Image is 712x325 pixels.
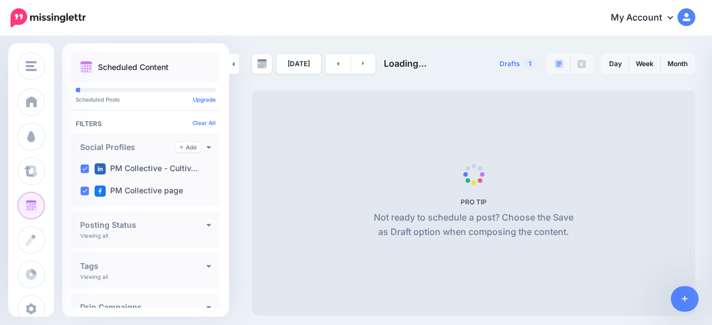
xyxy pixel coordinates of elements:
[11,8,86,27] img: Missinglettr
[80,232,108,239] p: Viewing all
[76,119,216,128] h4: Filters
[26,61,37,71] img: menu.png
[602,55,629,73] a: Day
[95,163,106,174] img: linkedin-square.png
[369,211,578,239] p: Not ready to schedule a post? Choose the Save as Draft option when composing the content.
[193,96,216,103] a: Upgrade
[175,142,201,152] a: Add
[95,163,198,174] label: PM Collective - Cultiv…
[80,273,108,280] p: Viewing all
[80,262,206,270] h4: Tags
[661,55,694,73] a: Month
[80,143,175,151] h4: Social Profiles
[98,63,169,71] p: Scheduled Content
[192,119,216,126] a: Clear All
[369,198,578,206] h5: PRO TIP
[629,55,660,73] a: Week
[257,59,267,69] img: calendar-grey-darker.png
[95,186,106,197] img: facebook-square.png
[80,61,92,73] img: calendar.png
[493,54,543,74] a: Drafts1
[276,54,321,74] a: [DATE]
[600,4,695,32] a: My Account
[384,58,427,69] span: Loading...
[555,59,563,68] img: paragraph-boxed.png
[95,186,183,197] label: PM Collective page
[500,61,520,67] span: Drafts
[523,58,537,69] span: 1
[577,60,586,68] img: facebook-grey-square.png
[80,221,206,229] h4: Posting Status
[80,303,206,311] h4: Drip Campaigns
[76,97,216,102] p: Scheduled Posts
